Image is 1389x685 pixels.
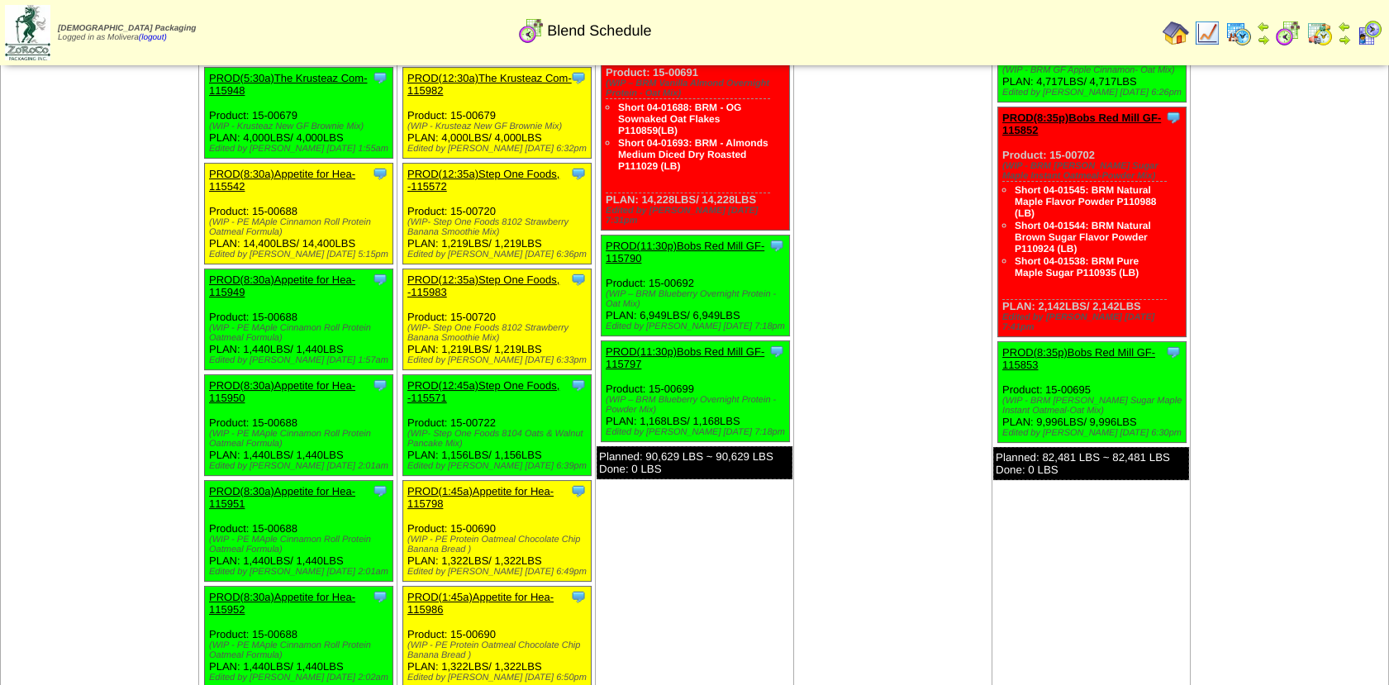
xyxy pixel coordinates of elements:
[407,673,591,683] div: Edited by [PERSON_NAME] [DATE] 6:50pm
[372,588,388,605] img: Tooltip
[205,269,393,370] div: Product: 15-00688 PLAN: 1,440LBS / 1,440LBS
[1356,20,1382,46] img: calendarcustomer.gif
[1002,312,1186,332] div: Edited by [PERSON_NAME] [DATE] 7:41pm
[1002,346,1155,371] a: PROD(8:35p)Bobs Red Mill GF-115853
[618,102,741,136] a: Short 04-01688: BRM - OG Sownaked Oat Flakes P110859(LB)
[1225,20,1252,46] img: calendarprod.gif
[602,235,790,336] div: Product: 15-00692 PLAN: 6,949LBS / 6,949LBS
[1002,428,1186,438] div: Edited by [PERSON_NAME] [DATE] 6:30pm
[403,375,592,476] div: Product: 15-00722 PLAN: 1,156LBS / 1,156LBS
[606,395,789,415] div: (WIP – BRM Blueberry Overnight Protein - Powder Mix)
[372,271,388,288] img: Tooltip
[618,137,768,172] a: Short 04-01693: BRM - Almonds Medium Diced Dry Roasted P111029 (LB)
[407,379,559,404] a: PROD(12:45a)Step One Foods, -115571
[209,461,392,471] div: Edited by [PERSON_NAME] [DATE] 2:01am
[372,377,388,393] img: Tooltip
[407,567,591,577] div: Edited by [PERSON_NAME] [DATE] 6:49pm
[1165,109,1182,126] img: Tooltip
[407,144,591,154] div: Edited by [PERSON_NAME] [DATE] 6:32pm
[407,535,591,554] div: (WIP - PE Protein Oatmeal Chocolate Chip Banana Bread )
[209,673,392,683] div: Edited by [PERSON_NAME] [DATE] 2:02am
[209,485,355,510] a: PROD(8:30a)Appetite for Hea-115951
[1338,33,1351,46] img: arrowright.gif
[5,5,50,60] img: zoroco-logo-small.webp
[58,24,196,42] span: Logged in as Molivera
[205,68,393,159] div: Product: 15-00679 PLAN: 4,000LBS / 4,000LBS
[372,165,388,182] img: Tooltip
[1165,344,1182,360] img: Tooltip
[1163,20,1189,46] img: home.gif
[570,588,587,605] img: Tooltip
[407,461,591,471] div: Edited by [PERSON_NAME] [DATE] 6:39pm
[407,217,591,237] div: (WIP- Step One Foods 8102 Strawberry Banana Smoothie Mix)
[209,379,355,404] a: PROD(8:30a)Appetite for Hea-115950
[570,483,587,499] img: Tooltip
[1015,220,1151,254] a: Short 04-01544: BRM Natural Brown Sugar Flavor Powder P110924 (LB)
[209,640,392,660] div: (WIP - PE MAple Cinnamon Roll Protein Oatmeal Formula)
[209,567,392,577] div: Edited by [PERSON_NAME] [DATE] 2:01am
[1002,161,1186,181] div: (WIP - BRM [PERSON_NAME] Sugar Maple Instant Oatmeal-Powder Mix)
[407,640,591,660] div: (WIP - PE Protein Oatmeal Chocolate Chip Banana Bread )
[407,429,591,449] div: (WIP- Step One Foods 8104 Oats & Walnut Pancake Mix)
[1338,20,1351,33] img: arrowleft.gif
[1002,112,1161,136] a: PROD(8:35p)Bobs Red Mill GF-115852
[606,78,789,98] div: (WIP – BRM Vanilla Almond Overnight Protein - Oat Mix)
[209,535,392,554] div: (WIP - PE MAple Cinnamon Roll Protein Oatmeal Formula)
[768,237,785,254] img: Tooltip
[998,342,1187,443] div: Product: 15-00695 PLAN: 9,996LBS / 9,996LBS
[1275,20,1301,46] img: calendarblend.gif
[518,17,545,44] img: calendarblend.gif
[1257,33,1270,46] img: arrowright.gif
[407,168,559,193] a: PROD(12:35a)Step One Foods, -115572
[209,168,355,193] a: PROD(8:30a)Appetite for Hea-115542
[407,485,554,510] a: PROD(1:45a)Appetite for Hea-115798
[209,429,392,449] div: (WIP - PE MAple Cinnamon Roll Protein Oatmeal Formula)
[1002,88,1186,98] div: Edited by [PERSON_NAME] [DATE] 6:26pm
[403,68,592,159] div: Product: 15-00679 PLAN: 4,000LBS / 4,000LBS
[570,165,587,182] img: Tooltip
[1002,396,1186,416] div: (WIP - BRM [PERSON_NAME] Sugar Maple Instant Oatmeal-Oat Mix)
[570,69,587,86] img: Tooltip
[407,591,554,616] a: PROD(1:45a)Appetite for Hea-115986
[372,69,388,86] img: Tooltip
[205,481,393,582] div: Product: 15-00688 PLAN: 1,440LBS / 1,440LBS
[768,343,785,359] img: Tooltip
[606,240,764,264] a: PROD(11:30p)Bobs Red Mill GF-115790
[1015,255,1139,278] a: Short 04-01538: BRM Pure Maple Sugar P110935 (LB)
[597,446,792,479] div: Planned: 90,629 LBS ~ 90,629 LBS Done: 0 LBS
[993,447,1189,480] div: Planned: 82,481 LBS ~ 82,481 LBS Done: 0 LBS
[58,24,196,33] span: [DEMOGRAPHIC_DATA] Packaging
[1306,20,1333,46] img: calendarinout.gif
[209,72,367,97] a: PROD(5:30a)The Krusteaz Com-115948
[407,274,559,298] a: PROD(12:35a)Step One Foods, -115983
[209,121,392,131] div: (WIP - Krusteaz New GF Brownie Mix)
[205,164,393,264] div: Product: 15-00688 PLAN: 14,400LBS / 14,400LBS
[570,271,587,288] img: Tooltip
[407,250,591,259] div: Edited by [PERSON_NAME] [DATE] 6:36pm
[205,375,393,476] div: Product: 15-00688 PLAN: 1,440LBS / 1,440LBS
[139,33,167,42] a: (logout)
[403,164,592,264] div: Product: 15-00720 PLAN: 1,219LBS / 1,219LBS
[209,144,392,154] div: Edited by [PERSON_NAME] [DATE] 1:55am
[209,355,392,365] div: Edited by [PERSON_NAME] [DATE] 1:57am
[403,481,592,582] div: Product: 15-00690 PLAN: 1,322LBS / 1,322LBS
[606,345,764,370] a: PROD(11:30p)Bobs Red Mill GF-115797
[403,269,592,370] div: Product: 15-00720 PLAN: 1,219LBS / 1,219LBS
[209,250,392,259] div: Edited by [PERSON_NAME] [DATE] 5:15pm
[209,274,355,298] a: PROD(8:30a)Appetite for Hea-115949
[606,289,789,309] div: (WIP – BRM Blueberry Overnight Protein - Oat Mix)
[998,107,1187,337] div: Product: 15-00702 PLAN: 2,142LBS / 2,142LBS
[209,323,392,343] div: (WIP - PE MAple Cinnamon Roll Protein Oatmeal Formula)
[602,341,790,442] div: Product: 15-00699 PLAN: 1,168LBS / 1,168LBS
[606,427,789,437] div: Edited by [PERSON_NAME] [DATE] 7:18pm
[407,323,591,343] div: (WIP- Step One Foods 8102 Strawberry Banana Smoothie Mix)
[547,22,651,40] span: Blend Schedule
[209,217,392,237] div: (WIP - PE MAple Cinnamon Roll Protein Oatmeal Formula)
[407,121,591,131] div: (WIP - Krusteaz New GF Brownie Mix)
[1194,20,1220,46] img: line_graph.gif
[1257,20,1270,33] img: arrowleft.gif
[1015,184,1156,219] a: Short 04-01545: BRM Natural Maple Flavor Powder P110988 (LB)
[570,377,587,393] img: Tooltip
[606,321,789,331] div: Edited by [PERSON_NAME] [DATE] 7:18pm
[407,72,572,97] a: PROD(12:30a)The Krusteaz Com-115982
